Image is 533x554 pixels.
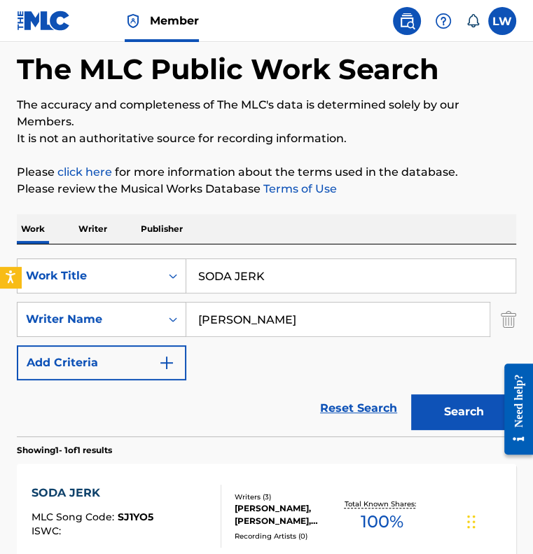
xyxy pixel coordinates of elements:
div: Writers ( 3 ) [235,492,340,502]
div: Drag [467,501,476,543]
span: MLC Song Code : [32,511,118,523]
span: Member [150,13,199,29]
button: Add Criteria [17,345,186,380]
iframe: Resource Center [494,352,533,465]
img: Delete Criterion [501,302,516,337]
iframe: Chat Widget [463,487,533,554]
div: User Menu [488,7,516,35]
button: Search [411,394,516,429]
p: The accuracy and completeness of The MLC's data is determined solely by our Members. [17,97,516,130]
form: Search Form [17,258,516,436]
p: Showing 1 - 1 of 1 results [17,444,112,457]
p: Work [17,214,49,244]
a: Terms of Use [261,182,337,195]
img: MLC Logo [17,11,71,31]
h1: The MLC Public Work Search [17,52,439,87]
span: ISWC : [32,525,64,537]
img: help [435,13,452,29]
img: search [399,13,415,29]
p: Please review the Musical Works Database [17,181,516,198]
span: SJ1YO5 [118,511,153,523]
div: Help [429,7,457,35]
div: [PERSON_NAME], [PERSON_NAME], [PERSON_NAME] [235,502,340,527]
div: Writer Name [26,311,152,328]
span: 100 % [360,509,403,534]
p: Please for more information about the terms used in the database. [17,164,516,181]
p: Writer [74,214,111,244]
p: It is not an authoritative source for recording information. [17,130,516,147]
a: click here [57,165,112,179]
div: Recording Artists ( 0 ) [235,531,340,541]
div: SODA JERK [32,485,153,501]
p: Publisher [137,214,187,244]
p: Total Known Shares: [344,499,419,509]
a: Public Search [393,7,421,35]
img: 9d2ae6d4665cec9f34b9.svg [158,354,175,371]
div: Notifications [466,14,480,28]
img: Top Rightsholder [125,13,141,29]
a: Reset Search [313,393,404,424]
div: Work Title [26,268,152,284]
